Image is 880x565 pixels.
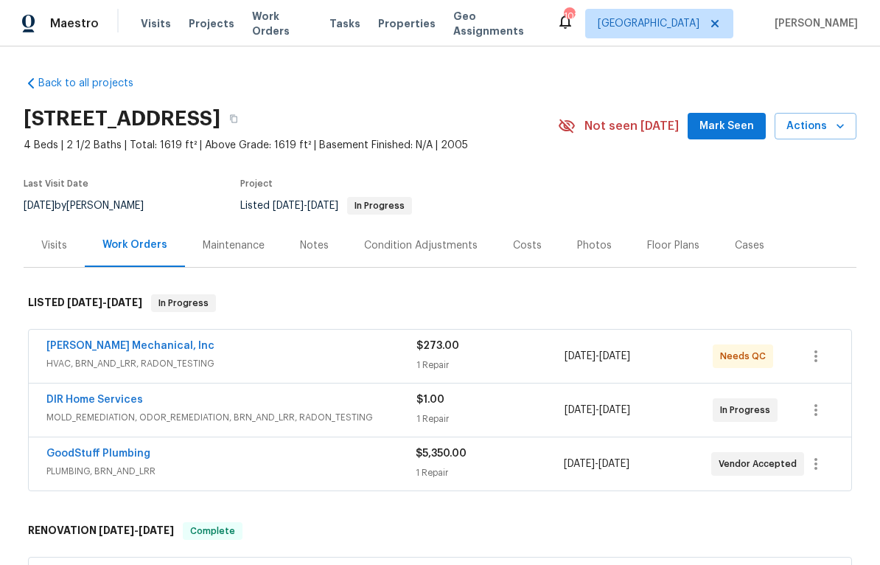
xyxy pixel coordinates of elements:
span: [DATE] [564,459,595,469]
span: Vendor Accepted [719,457,803,471]
div: 1 Repair [416,412,565,426]
span: - [273,201,338,211]
span: Needs QC [720,349,772,364]
span: [DATE] [565,351,596,361]
button: Actions [775,113,856,140]
span: Not seen [DATE] [584,119,679,134]
span: $273.00 [416,341,459,351]
div: Notes [300,238,329,253]
span: [DATE] [599,405,630,415]
span: PLUMBING, BRN_AND_LRR [46,464,416,479]
div: LISTED [DATE]-[DATE]In Progress [24,280,856,327]
div: Visits [41,238,67,253]
span: Work Orders [252,9,312,38]
span: [DATE] [67,297,102,308]
div: 1 Repair [416,465,563,480]
span: - [99,525,174,535]
a: Back to all projects [24,76,165,91]
span: Mark Seen [699,117,754,136]
div: 1 Repair [416,358,565,372]
span: [DATE] [139,525,174,535]
span: In Progress [349,201,411,210]
h6: RENOVATION [28,522,174,540]
div: 103 [564,9,574,24]
span: In Progress [153,296,214,311]
span: Projects [189,16,234,31]
span: [DATE] [99,525,134,535]
div: Floor Plans [647,238,699,253]
a: [PERSON_NAME] Mechanical, Inc [46,341,214,351]
button: Mark Seen [688,113,766,140]
span: HVAC, BRN_AND_LRR, RADON_TESTING [46,356,416,371]
div: by [PERSON_NAME] [24,197,161,215]
span: MOLD_REMEDIATION, ODOR_REMEDIATION, BRN_AND_LRR, RADON_TESTING [46,410,416,425]
span: Project [240,179,273,188]
span: [DATE] [307,201,338,211]
span: [DATE] [599,351,630,361]
div: Photos [577,238,612,253]
span: [DATE] [598,459,629,469]
div: RENOVATION [DATE]-[DATE]Complete [24,507,856,555]
span: In Progress [720,403,776,417]
span: [GEOGRAPHIC_DATA] [598,16,699,31]
span: [DATE] [24,201,55,211]
div: Condition Adjustments [364,238,478,253]
h6: LISTED [28,294,142,312]
span: [DATE] [273,201,304,211]
div: Maintenance [203,238,265,253]
a: GoodStuff Plumbing [46,448,150,459]
span: - [565,349,630,364]
span: Actions [786,117,845,136]
span: 4 Beds | 2 1/2 Baths | Total: 1619 ft² | Above Grade: 1619 ft² | Basement Finished: N/A | 2005 [24,138,558,153]
button: Copy Address [220,105,247,132]
span: Tasks [329,18,360,29]
span: Complete [184,524,241,538]
span: - [565,403,630,417]
span: [PERSON_NAME] [769,16,858,31]
div: Work Orders [102,238,167,252]
span: - [67,297,142,308]
span: $1.00 [416,395,444,405]
span: $5,350.00 [416,448,467,459]
span: Properties [378,16,436,31]
span: Geo Assignments [453,9,539,38]
span: [DATE] [107,297,142,308]
span: Visits [141,16,171,31]
div: Cases [735,238,764,253]
span: Last Visit Date [24,179,88,188]
span: Maestro [50,16,99,31]
a: DIR Home Services [46,395,143,405]
div: Costs [513,238,542,253]
span: [DATE] [565,405,596,415]
span: - [564,457,629,471]
h2: [STREET_ADDRESS] [24,111,220,126]
span: Listed [240,201,412,211]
